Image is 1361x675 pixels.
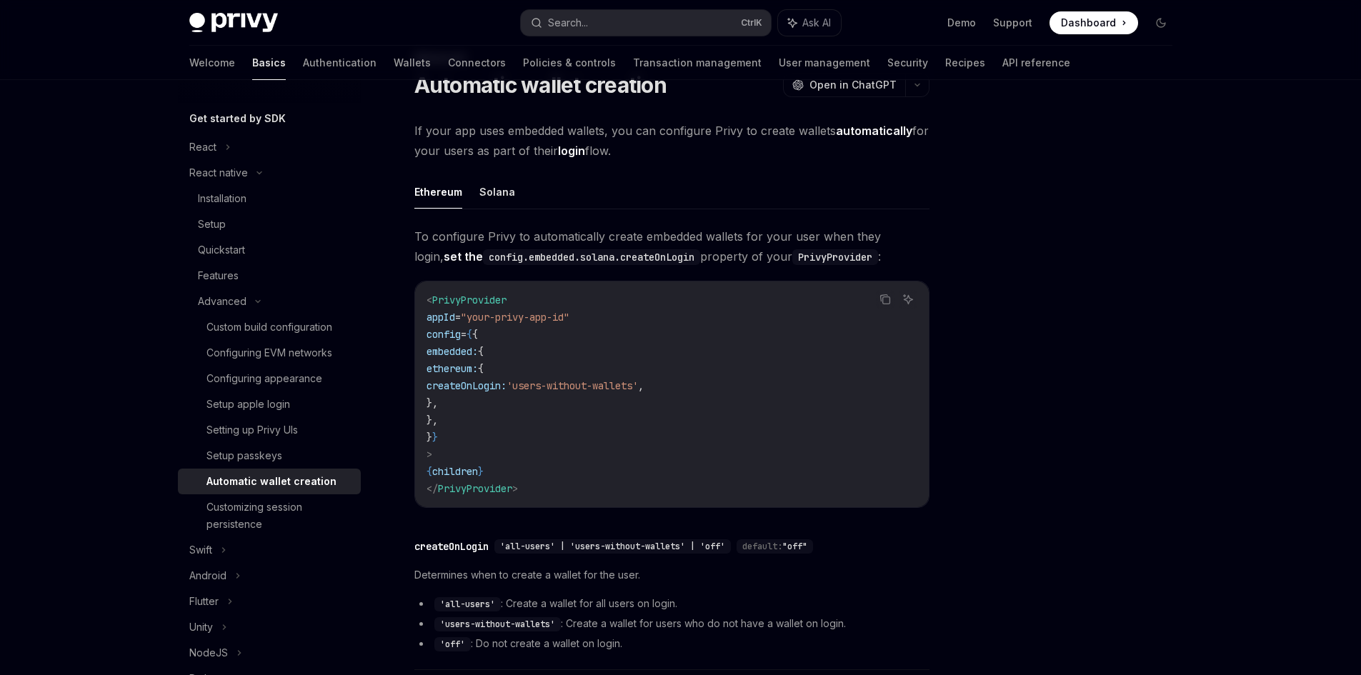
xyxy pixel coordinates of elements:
span: 'users-without-wallets' [507,379,638,392]
div: Setting up Privy UIs [206,421,298,439]
li: : Do not create a wallet on login. [414,635,929,652]
button: Copy the contents from the code block [876,290,894,309]
a: Setup apple login [178,391,361,417]
div: React [189,139,216,156]
a: Setup passkeys [178,443,361,469]
h5: Get started by SDK [189,110,286,127]
code: config.embedded.solana.createOnLogin [483,249,700,265]
a: Custom build configuration [178,314,361,340]
span: } [478,465,484,478]
code: 'off' [434,637,471,651]
li: : Create a wallet for users who do not have a wallet on login. [414,615,929,632]
a: Policies & controls [523,46,616,80]
div: createOnLogin [414,539,489,554]
a: Features [178,263,361,289]
strong: automatically [836,124,912,138]
span: PrivyProvider [432,294,507,306]
button: Open in ChatGPT [783,73,905,97]
button: Ask AI [778,10,841,36]
div: React native [189,164,248,181]
a: Demo [947,16,976,30]
span: = [455,311,461,324]
a: Transaction management [633,46,762,80]
code: 'users-without-wallets' [434,617,561,631]
div: Search... [548,14,588,31]
span: embedded: [427,345,478,358]
img: dark logo [189,13,278,33]
a: Recipes [945,46,985,80]
span: }, [427,414,438,426]
span: { [427,465,432,478]
li: : Create a wallet for all users on login. [414,595,929,612]
span: Determines when to create a wallet for the user. [414,566,929,584]
a: Setup [178,211,361,237]
button: Ask AI [899,290,917,309]
a: Wallets [394,46,431,80]
span: default: [742,541,782,552]
a: Installation [178,186,361,211]
div: Configuring appearance [206,370,322,387]
span: }, [427,396,438,409]
strong: set the [444,249,700,264]
div: Unity [189,619,213,636]
a: Welcome [189,46,235,80]
span: } [432,431,438,444]
div: Automatic wallet creation [206,473,336,490]
a: Customizing session persistence [178,494,361,537]
span: { [478,345,484,358]
span: To configure Privy to automatically create embedded wallets for your user when they login, proper... [414,226,929,266]
span: createOnLogin: [427,379,507,392]
a: API reference [1002,46,1070,80]
span: "your-privy-app-id" [461,311,569,324]
a: Automatic wallet creation [178,469,361,494]
span: { [478,362,484,375]
div: Customizing session persistence [206,499,352,533]
span: ethereum: [427,362,478,375]
a: Support [993,16,1032,30]
div: Features [198,267,239,284]
a: Setting up Privy UIs [178,417,361,443]
a: Configuring appearance [178,366,361,391]
button: Ethereum [414,175,462,209]
span: Ask AI [802,16,831,30]
span: </ [427,482,438,495]
div: Flutter [189,593,219,610]
span: > [427,448,432,461]
a: Configuring EVM networks [178,340,361,366]
div: Installation [198,190,246,207]
span: = [461,328,467,341]
div: Configuring EVM networks [206,344,332,361]
button: Toggle dark mode [1150,11,1172,34]
a: Connectors [448,46,506,80]
div: Swift [189,541,212,559]
div: Setup apple login [206,396,290,413]
div: Setup [198,216,226,233]
span: { [472,328,478,341]
code: 'all-users' [434,597,501,611]
span: children [432,465,478,478]
span: { [467,328,472,341]
button: Search...CtrlK [521,10,771,36]
a: Dashboard [1050,11,1138,34]
span: Ctrl K [741,17,762,29]
span: Dashboard [1061,16,1116,30]
a: Quickstart [178,237,361,263]
a: User management [779,46,870,80]
span: config [427,328,461,341]
div: Setup passkeys [206,447,282,464]
span: "off" [782,541,807,552]
a: Authentication [303,46,377,80]
span: > [512,482,518,495]
code: PrivyProvider [792,249,878,265]
div: NodeJS [189,644,228,661]
span: < [427,294,432,306]
div: Quickstart [198,241,245,259]
a: Security [887,46,928,80]
div: Advanced [198,293,246,310]
span: PrivyProvider [438,482,512,495]
span: appId [427,311,455,324]
strong: login [558,144,585,158]
div: Android [189,567,226,584]
span: If your app uses embedded wallets, you can configure Privy to create wallets for your users as pa... [414,121,929,161]
button: Solana [479,175,515,209]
